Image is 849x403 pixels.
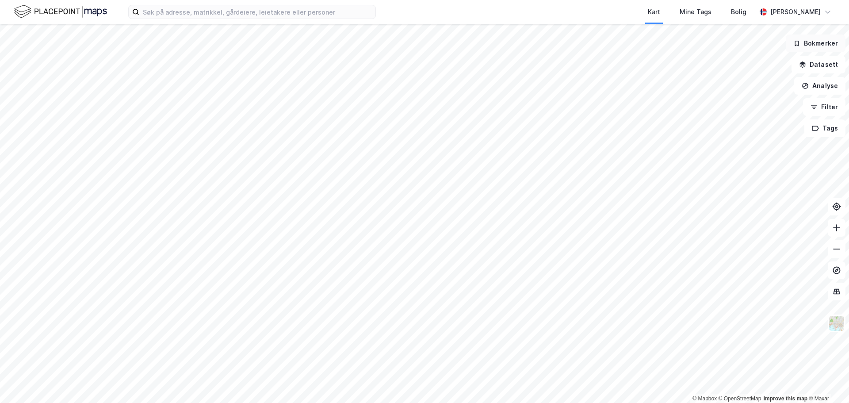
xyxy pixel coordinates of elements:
button: Datasett [792,56,845,73]
button: Analyse [794,77,845,95]
input: Søk på adresse, matrikkel, gårdeiere, leietakere eller personer [139,5,375,19]
img: logo.f888ab2527a4732fd821a326f86c7f29.svg [14,4,107,19]
a: Improve this map [764,395,807,402]
button: Tags [804,119,845,137]
a: Mapbox [692,395,717,402]
div: Kart [648,7,660,17]
button: Bokmerker [786,35,845,52]
button: Filter [803,98,845,116]
a: OpenStreetMap [719,395,761,402]
div: Kontrollprogram for chat [805,361,849,403]
iframe: Chat Widget [805,361,849,403]
div: Mine Tags [680,7,711,17]
img: Z [828,315,845,332]
div: [PERSON_NAME] [770,7,821,17]
div: Bolig [731,7,746,17]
